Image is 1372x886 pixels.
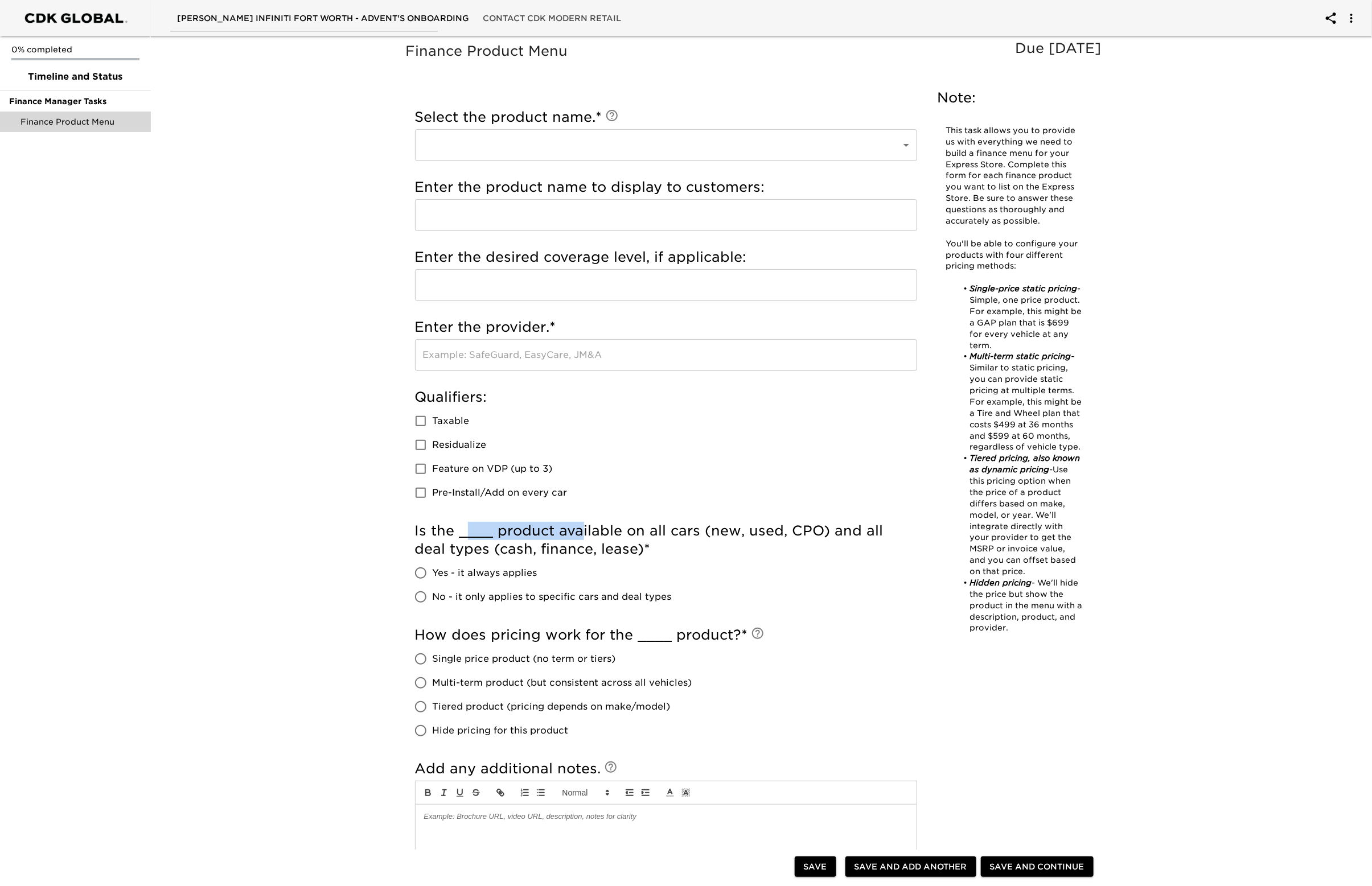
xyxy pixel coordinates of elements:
h5: Finance Product Menu [406,42,1107,60]
span: Pre-Install/Add on every car [433,486,568,500]
li: Similar to static pricing, you can provide static pricing at multiple terms. For example, this mi... [958,351,1083,453]
li: - Simple, one price product. For example, this might be a GAP plan that is $699 for every vehicle... [958,283,1083,351]
em: - [1050,465,1053,474]
h5: Qualifiers: [415,388,917,406]
h5: Note: [938,89,1091,107]
span: Due [DATE] [1016,40,1102,56]
em: Hidden pricing [970,578,1032,587]
p: 0% completed [11,44,139,55]
span: Save [804,860,827,874]
h5: Enter the provider. [415,318,917,336]
span: Tiered product (pricing depends on make/model) [433,700,671,714]
button: Save and Add Another [845,856,976,877]
h5: Select the product name. [415,108,917,126]
p: This task allows you to provide us with everything we need to build a finance menu for your Expre... [946,125,1083,227]
input: Example: SafeGuard, EasyCare, JM&A [415,339,917,371]
span: No - it only applies to specific cars and deal types [433,590,672,604]
span: Finance Manager Tasks [9,96,142,107]
em: Tiered pricing, also known as dynamic pricing [970,454,1083,474]
span: Contact CDK Modern Retail [483,11,621,26]
span: Save and Continue [990,860,1085,874]
p: You'll be able to configure your products with four different pricing methods: [946,238,1083,273]
h5: Add any additional notes. [415,760,917,778]
li: Use this pricing option when the price of a product differs based on make, model, or year. We'll ... [958,453,1083,578]
h5: Enter the desired coverage level, if applicable: [415,248,917,266]
span: Taxable [433,414,470,428]
span: Feature on VDP (up to 3) [433,462,553,476]
h5: Is the ____ product available on all cars (new, used, CPO) and all deal types (cash, finance, lease) [415,522,917,558]
h5: Enter the product name to display to customers: [415,178,917,196]
div: ​ [415,129,917,161]
li: - We'll hide the price but show the product in the menu with a description, product, and provider. [958,578,1083,634]
em: Single-price static pricing [970,284,1077,293]
em: Multi-term static pricing [970,352,1071,361]
span: Timeline and Status [9,70,142,84]
span: Single price product (no term or tiers) [433,652,616,666]
button: account of current user [1317,5,1345,32]
span: [PERSON_NAME] INFINITI Fort Worth - Advent's Onboarding [177,11,469,26]
button: Save [795,856,836,877]
span: Finance Product Menu [20,116,142,127]
span: Multi-term product (but consistent across all vehicles) [433,676,692,690]
span: Hide pricing for this product [433,724,569,737]
span: Residualize [433,438,487,452]
button: Save and Continue [981,856,1094,877]
button: account of current user [1338,5,1365,32]
h5: How does pricing work for the ____ product? [415,626,917,644]
span: Yes - it always applies [433,566,537,580]
em: - [1071,352,1074,361]
span: Save and Add Another [855,860,967,874]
